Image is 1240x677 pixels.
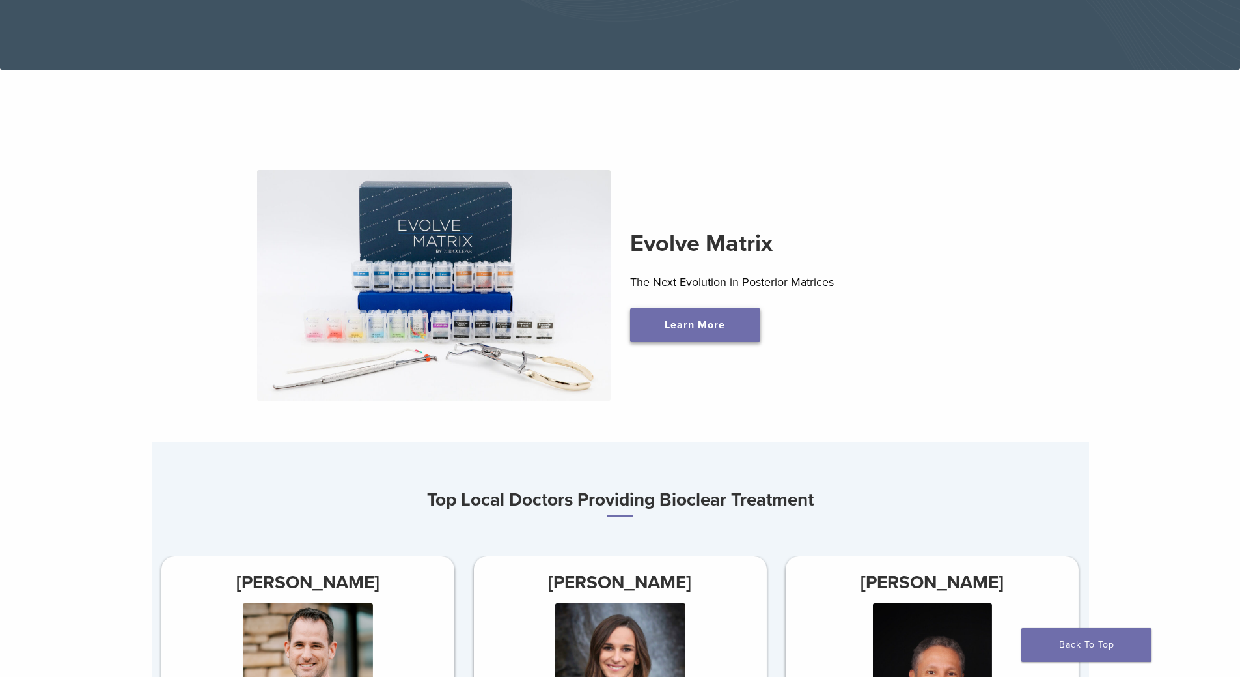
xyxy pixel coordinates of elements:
[161,567,454,598] h3: [PERSON_NAME]
[630,272,984,292] p: The Next Evolution in Posterior Matrices
[257,170,611,401] img: Evolve Matrix
[630,228,984,259] h2: Evolve Matrix
[630,308,760,342] a: Learn More
[1021,628,1151,662] a: Back To Top
[152,484,1089,517] h3: Top Local Doctors Providing Bioclear Treatment
[473,567,766,598] h3: [PERSON_NAME]
[786,567,1079,598] h3: [PERSON_NAME]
